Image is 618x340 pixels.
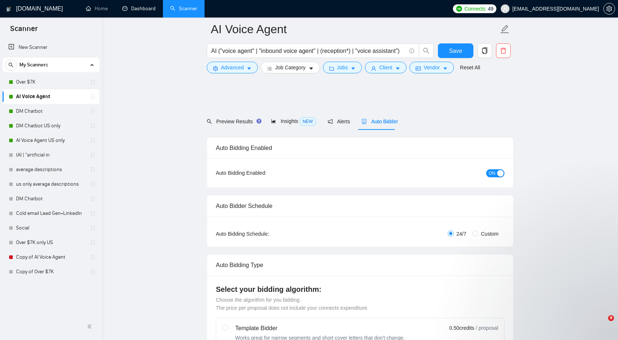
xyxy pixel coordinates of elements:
[5,62,16,67] span: search
[464,5,486,13] span: Connects:
[216,255,504,275] div: Auto Bidding Type
[424,63,440,72] span: Vendor
[16,192,85,206] a: DM Chatbot
[456,6,462,12] img: upwork-logo.png
[207,119,212,124] span: search
[221,63,244,72] span: Advanced
[4,23,43,39] span: Scanner
[5,59,17,71] button: search
[603,6,615,12] a: setting
[371,66,376,71] span: user
[16,235,85,250] a: Over $7K only US
[362,119,367,124] span: robot
[16,264,85,279] a: Copy of Over $7K
[16,133,85,148] a: AI Voice Agent US only
[365,62,407,73] button: userClientcaret-down
[90,108,96,114] span: holder
[3,58,99,279] li: My Scanners
[170,5,197,12] a: searchScanner
[90,225,96,231] span: holder
[337,63,348,72] span: Jobs
[416,66,421,71] span: idcard
[328,119,333,124] span: notification
[362,119,398,124] span: Auto Bidder
[3,40,99,55] li: New Scanner
[328,119,350,124] span: Alerts
[216,297,369,311] span: Choose the algorithm for you bidding. The price per proposal does not include your connects expen...
[460,63,480,72] a: Reset All
[271,118,316,124] span: Insights
[443,66,448,71] span: caret-down
[449,46,462,55] span: Save
[16,162,85,177] a: average descriptions
[329,66,334,71] span: folder
[608,315,614,321] span: 9
[90,269,96,275] span: holder
[90,94,96,100] span: holder
[604,6,615,12] span: setting
[211,46,406,55] input: Search Freelance Jobs...
[496,43,511,58] button: delete
[211,20,499,38] input: Scanner name...
[207,119,259,124] span: Preview Results
[216,138,504,158] div: Auto Bidding Enabled
[16,250,85,264] a: Copy of AI Voice Agent
[351,66,356,71] span: caret-down
[593,315,611,333] iframe: Intercom live chat
[477,43,492,58] button: copy
[247,66,252,71] span: caret-down
[488,5,493,13] span: 49
[300,117,316,125] span: NEW
[409,62,454,73] button: idcardVendorcaret-down
[261,62,320,73] button: barsJob Categorycaret-down
[449,324,474,332] span: 0.50 credits
[503,6,508,11] span: user
[16,75,85,89] a: Over $7K
[454,230,469,238] span: 24/7
[16,119,85,133] a: DM Chatbot US only
[16,206,85,221] a: Cold email Lead Gen+LinkedIn
[90,79,96,85] span: holder
[323,62,362,73] button: folderJobscaret-down
[90,152,96,158] span: holder
[489,169,495,177] span: ON
[267,66,272,71] span: bars
[379,63,392,72] span: Client
[256,118,262,124] div: Tooltip anchor
[235,324,405,333] div: Template Bidder
[216,196,504,216] div: Auto Bidder Schedule
[90,123,96,129] span: holder
[90,138,96,143] span: holder
[216,284,504,294] h4: Select your bidding algorithm:
[496,47,510,54] span: delete
[16,148,85,162] a: (AI | "artificial in
[16,104,85,119] a: DM Chatbot
[409,49,414,53] span: info-circle
[90,254,96,260] span: holder
[16,177,85,192] a: us only average descriptions
[90,167,96,173] span: holder
[216,169,312,177] div: Auto Bidding Enabled:
[419,47,433,54] span: search
[90,181,96,187] span: holder
[478,47,492,54] span: copy
[86,5,108,12] a: homeHome
[213,66,218,71] span: setting
[122,5,156,12] a: dashboardDashboard
[90,196,96,202] span: holder
[476,324,498,332] span: / proposal
[309,66,314,71] span: caret-down
[395,66,400,71] span: caret-down
[419,43,434,58] button: search
[87,323,94,330] span: double-left
[90,240,96,246] span: holder
[19,58,48,72] span: My Scanners
[275,63,305,72] span: Job Category
[438,43,473,58] button: Save
[478,230,501,238] span: Custom
[207,62,258,73] button: settingAdvancedcaret-down
[500,24,510,34] span: edit
[16,89,85,104] a: AI Voice Agent
[8,40,94,55] a: New Scanner
[90,210,96,216] span: holder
